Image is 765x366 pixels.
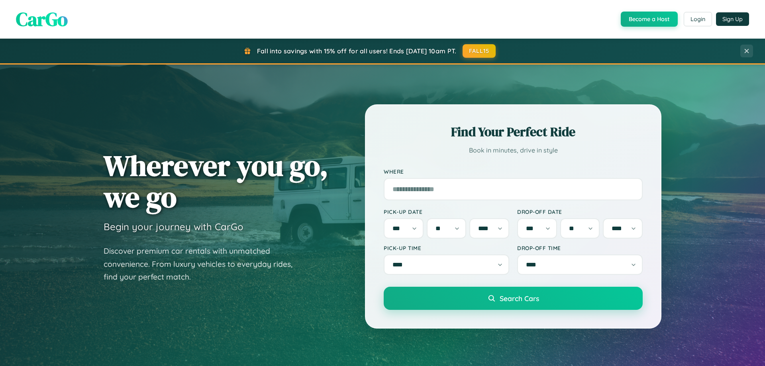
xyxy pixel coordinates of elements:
button: Search Cars [384,287,643,310]
span: Search Cars [500,294,539,303]
label: Pick-up Time [384,245,509,251]
label: Drop-off Time [517,245,643,251]
p: Book in minutes, drive in style [384,145,643,156]
span: CarGo [16,6,68,32]
button: FALL15 [463,44,496,58]
button: Become a Host [621,12,678,27]
p: Discover premium car rentals with unmatched convenience. From luxury vehicles to everyday rides, ... [104,245,303,284]
label: Where [384,168,643,175]
span: Fall into savings with 15% off for all users! Ends [DATE] 10am PT. [257,47,457,55]
h3: Begin your journey with CarGo [104,221,243,233]
h2: Find Your Perfect Ride [384,123,643,141]
label: Drop-off Date [517,208,643,215]
label: Pick-up Date [384,208,509,215]
button: Sign Up [716,12,749,26]
h1: Wherever you go, we go [104,150,328,213]
button: Login [684,12,712,26]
